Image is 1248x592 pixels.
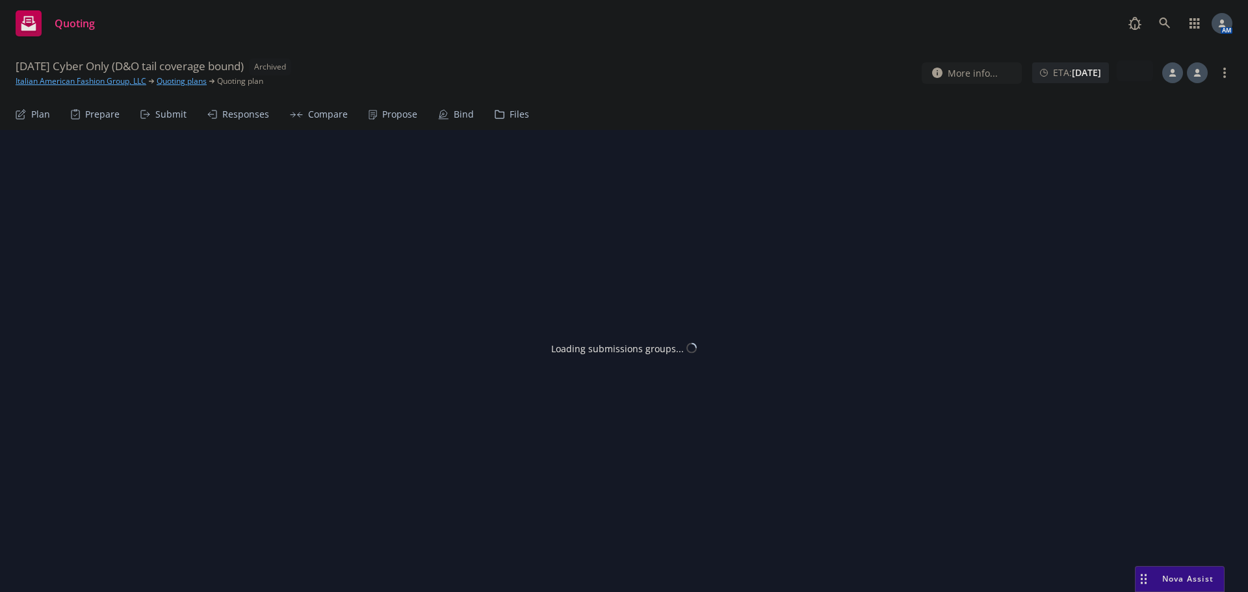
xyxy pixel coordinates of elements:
[157,75,207,87] a: Quoting plans
[16,58,244,75] span: [DATE] Cyber Only (D&O tail coverage bound)
[31,109,50,120] div: Plan
[308,109,348,120] div: Compare
[948,66,998,80] span: More info...
[1217,65,1232,81] a: more
[1162,573,1214,584] span: Nova Assist
[551,341,684,355] div: Loading submissions groups...
[922,62,1022,84] button: More info...
[1053,66,1101,79] span: ETA :
[454,109,474,120] div: Bind
[382,109,417,120] div: Propose
[1135,566,1225,592] button: Nova Assist
[1072,66,1101,79] strong: [DATE]
[85,109,120,120] div: Prepare
[10,5,100,42] a: Quoting
[55,18,95,29] span: Quoting
[217,75,263,87] span: Quoting plan
[155,109,187,120] div: Submit
[16,75,146,87] a: Italian American Fashion Group, LLC
[1136,567,1152,591] div: Drag to move
[1152,10,1178,36] a: Search
[510,109,529,120] div: Files
[222,109,269,120] div: Responses
[1122,10,1148,36] a: Report a Bug
[254,61,286,73] span: Archived
[1182,10,1208,36] a: Switch app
